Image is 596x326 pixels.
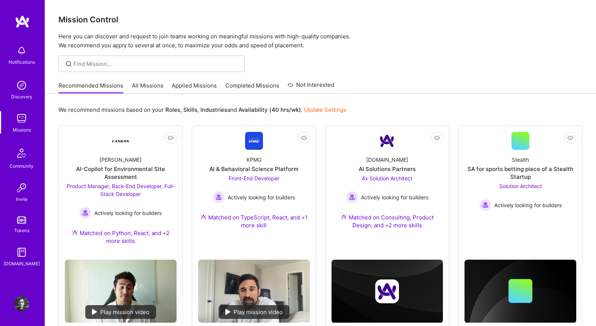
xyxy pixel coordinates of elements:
img: No Mission [198,260,310,323]
a: Recommended Missions [58,82,123,94]
div: Matched on Python, React, and +2 more skills [65,229,177,245]
div: [DOMAIN_NAME] [4,260,40,268]
img: play [225,309,231,315]
img: Actively looking for builders [479,199,491,211]
div: KPMG [247,156,261,164]
span: Actively looking for builders [228,193,295,201]
a: Completed Missions [225,82,279,94]
span: Actively looking for builders [494,201,562,209]
img: Company Logo [245,132,263,150]
a: Update Settings [304,106,346,113]
span: Actively looking for builders [94,209,162,217]
div: Matched on TypeScript, React, and +1 more skill [198,213,310,229]
img: guide book [14,245,29,260]
img: Invite [14,180,29,195]
img: Actively looking for builders [213,191,225,203]
b: Industries [200,106,227,113]
img: tokens [17,216,26,224]
div: Stealth [512,156,529,164]
i: icon SearchGrey [64,60,73,68]
div: Notifications [9,58,35,66]
div: Tokens [14,227,29,234]
img: logo [15,15,30,28]
a: Company Logo[DOMAIN_NAME]AI Solutions Partners4x Solution Architect Actively looking for builders... [332,132,443,238]
b: Availability (40 hrs/wk) [238,106,301,113]
h3: Mission Control [58,15,583,24]
img: Actively looking for builders [346,191,358,203]
div: Invite [16,195,28,203]
a: Company LogoKPMGAI & Behavioral Science PlatformFront-End Developer Actively looking for builders... [198,132,310,254]
div: Matched on Consulting, Product Design, and +2 more skills [332,213,443,229]
div: AI-Copilot for Environmental Site Assessment [65,165,177,181]
div: Play mission video [219,305,289,319]
a: Company Logo[PERSON_NAME]AI-Copilot for Environmental Site AssessmentProduct Manager, Back-End De... [65,132,177,254]
span: Front-End Developer [229,175,279,181]
div: [DOMAIN_NAME] [366,156,408,164]
i: icon EyeClosed [567,135,573,141]
b: Roles [165,106,180,113]
img: Company Logo [112,132,130,150]
div: Missions [13,126,31,134]
img: Actively looking for builders [79,207,91,219]
img: Ateam Purple Icon [341,214,347,220]
input: Find Mission... [73,60,239,68]
div: [PERSON_NAME] [99,156,142,164]
img: Ateam Purple Icon [72,230,78,235]
img: bell [14,43,29,58]
div: Play mission video [85,305,156,319]
img: discovery [14,78,29,93]
a: Not Interested [288,80,334,94]
img: play [92,309,97,315]
div: Discovery [11,93,32,101]
img: Community [13,144,31,162]
p: We recommend missions based on your , , and . [58,106,346,114]
div: Community [10,162,34,170]
i: icon EyeClosed [301,135,307,141]
img: No Mission [65,260,177,323]
a: User Avatar [12,296,31,311]
img: cover [332,260,443,323]
i: icon EyeClosed [168,135,174,141]
img: teamwork [14,111,29,126]
div: AI Solutions Partners [359,165,416,173]
img: Company Logo [378,132,396,150]
span: Solution Architect [499,183,542,189]
i: icon EyeClosed [434,135,440,141]
img: Ateam Purple Icon [200,214,206,220]
a: All Missions [132,82,164,94]
p: Here you can discover and request to join teams working on meaningful missions with high-quality ... [58,32,583,50]
img: User Avatar [14,296,29,311]
span: 4x Solution Architect [362,175,412,181]
span: Product Manager, Back-End Developer, Full-Stack Developer [67,183,175,197]
a: StealthSA for sports betting piece of a Stealth StartupSolution Architect Actively looking for bu... [465,132,576,224]
img: Company logo [375,279,399,303]
b: Skills [183,106,197,113]
a: Applied Missions [172,82,217,94]
span: Actively looking for builders [361,193,428,201]
div: SA for sports betting piece of a Stealth Startup [465,165,576,181]
div: AI & Behavioral Science Platform [209,165,298,173]
img: cover [465,260,576,323]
